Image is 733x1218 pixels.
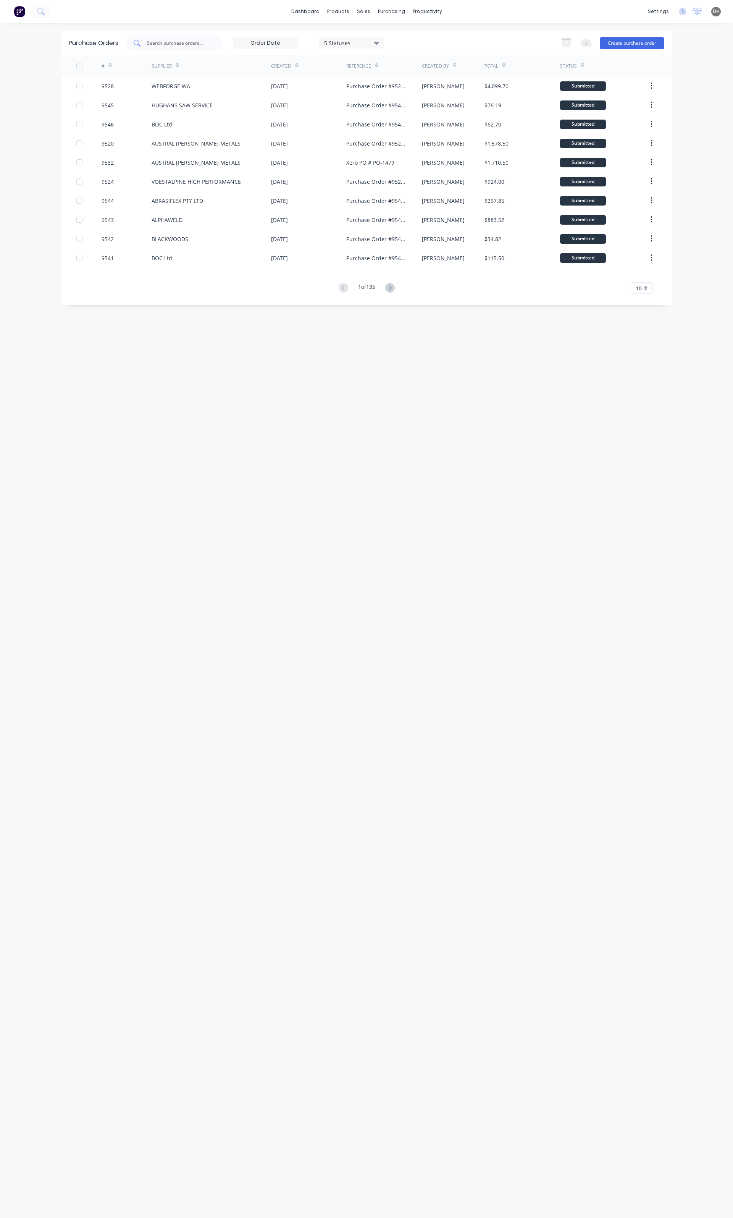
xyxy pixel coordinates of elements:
[152,235,188,243] div: BLACKWOODS
[102,197,114,205] div: 9544
[353,6,374,17] div: sales
[560,234,606,244] div: Submitted
[146,39,210,47] input: Search purchase orders...
[422,139,465,147] div: [PERSON_NAME]
[644,6,673,17] div: settings
[346,101,406,109] div: Purchase Order #9545 - HUGHANS SAW SERVICE
[152,159,241,167] div: AUSTRAL [PERSON_NAME] METALS
[152,178,241,186] div: VOESTALPINE HIGH PERFORMANCE
[324,39,379,47] div: 5 Statuses
[102,139,114,147] div: 9520
[422,63,449,70] div: Created By
[102,159,114,167] div: 9532
[271,82,288,90] div: [DATE]
[484,101,501,109] div: $76.19
[102,178,114,186] div: 9524
[69,39,118,48] div: Purchase Orders
[152,82,190,90] div: WEBFORGE WA
[560,253,606,263] div: Submitted
[422,82,465,90] div: [PERSON_NAME]
[271,216,288,224] div: [DATE]
[422,216,465,224] div: [PERSON_NAME]
[484,235,501,243] div: $34.82
[422,101,465,109] div: [PERSON_NAME]
[560,120,606,129] div: Submitted
[346,120,406,128] div: Purchase Order #9546 - BOC Ltd
[102,63,105,70] div: #
[346,159,394,167] div: Xero PO # PO-1479
[323,6,353,17] div: products
[152,254,172,262] div: BOC Ltd
[560,139,606,148] div: Submitted
[636,284,642,292] span: 10
[422,235,465,243] div: [PERSON_NAME]
[560,63,577,70] div: Status
[271,254,288,262] div: [DATE]
[346,82,406,90] div: Purchase Order #9528 - WEBFORGE WA
[560,215,606,225] div: Submitted
[233,37,297,49] input: Order Date
[152,101,213,109] div: HUGHANS SAW SERVICE
[271,197,288,205] div: [DATE]
[271,101,288,109] div: [DATE]
[152,197,203,205] div: ABRASIFLEX PTY LTD
[484,139,509,147] div: $1,578.50
[484,120,501,128] div: $62.70
[152,139,241,147] div: AUSTRAL [PERSON_NAME] METALS
[600,37,664,49] button: Create purchase order
[358,283,375,294] div: 1 of 135
[152,120,172,128] div: BOC Ltd
[346,139,406,147] div: Purchase Order #9520 - AUSTRAL [PERSON_NAME] METALS
[484,197,504,205] div: $267.85
[409,6,446,17] div: productivity
[422,254,465,262] div: [PERSON_NAME]
[560,81,606,91] div: Submitted
[422,178,465,186] div: [PERSON_NAME]
[422,197,465,205] div: [PERSON_NAME]
[560,100,606,110] div: Submitted
[102,235,114,243] div: 9542
[346,178,406,186] div: Purchase Order #9524 - VOESTALPINE HIGH PERFORMANCE
[271,178,288,186] div: [DATE]
[484,82,509,90] div: $4,099.70
[346,197,406,205] div: Purchase Order #9544 - ABRASIFLEX PTY LTD
[422,120,465,128] div: [PERSON_NAME]
[271,235,288,243] div: [DATE]
[152,216,182,224] div: ALPHAWELD
[484,254,504,262] div: $115.50
[287,6,323,17] a: dashboard
[346,63,371,70] div: Reference
[102,82,114,90] div: 9528
[271,63,291,70] div: Created
[560,177,606,186] div: Submitted
[484,178,504,186] div: $924.00
[346,235,406,243] div: Purchase Order #9541 - BOC Ltd
[271,120,288,128] div: [DATE]
[271,159,288,167] div: [DATE]
[271,139,288,147] div: [DATE]
[346,216,406,224] div: Purchase Order #9543 - ALPHAWELD
[484,159,509,167] div: $1,710.50
[102,216,114,224] div: 9543
[152,63,172,70] div: Supplier
[484,216,504,224] div: $883.52
[560,158,606,167] div: Submitted
[374,6,409,17] div: purchasing
[102,120,114,128] div: 9546
[346,254,406,262] div: Purchase Order #9541 - BOC Ltd
[102,254,114,262] div: 9541
[422,159,465,167] div: [PERSON_NAME]
[14,6,25,17] img: Factory
[713,8,720,15] span: DH
[560,196,606,206] div: Submitted
[102,101,114,109] div: 9545
[484,63,498,70] div: Total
